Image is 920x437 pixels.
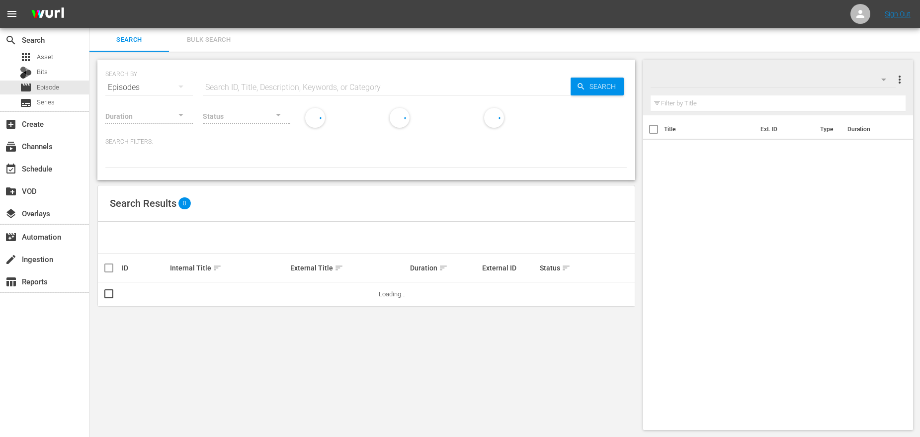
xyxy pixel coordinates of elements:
span: Overlays [5,208,17,220]
th: Duration [841,115,901,143]
div: External Title [290,262,408,274]
span: Search [585,78,624,95]
span: Episode [20,82,32,93]
span: sort [213,263,222,272]
span: Ingestion [5,254,17,265]
span: Asset [37,52,53,62]
span: VOD [5,185,17,197]
div: Status [540,262,585,274]
span: Search [5,34,17,46]
span: Series [20,97,32,109]
span: Series [37,97,55,107]
div: External ID [482,264,537,272]
div: ID [122,264,167,272]
span: Search [95,34,163,46]
span: Loading... [379,290,406,298]
th: Title [664,115,754,143]
p: Search Filters: [105,138,627,146]
span: sort [562,263,571,272]
span: Episode [37,83,59,92]
th: Type [814,115,841,143]
button: more_vert [894,68,906,91]
span: Create [5,118,17,130]
span: Bulk Search [175,34,243,46]
button: Search [571,78,624,95]
span: Schedule [5,163,17,175]
div: Episodes [105,74,193,101]
span: Automation [5,231,17,243]
span: sort [335,263,343,272]
span: Asset [20,51,32,63]
span: Reports [5,276,17,288]
span: sort [439,263,448,272]
div: Bits [20,67,32,79]
span: Bits [37,67,48,77]
div: Internal Title [170,262,287,274]
span: menu [6,8,18,20]
span: 0 [178,197,191,209]
th: Ext. ID [754,115,814,143]
img: ans4CAIJ8jUAAAAAAAAAAAAAAAAAAAAAAAAgQb4GAAAAAAAAAAAAAAAAAAAAAAAAJMjXAAAAAAAAAAAAAAAAAAAAAAAAgAT5G... [24,2,72,26]
span: more_vert [894,74,906,86]
span: Channels [5,141,17,153]
span: Search Results [110,197,176,209]
a: Sign Out [885,10,911,18]
div: Duration [410,262,479,274]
